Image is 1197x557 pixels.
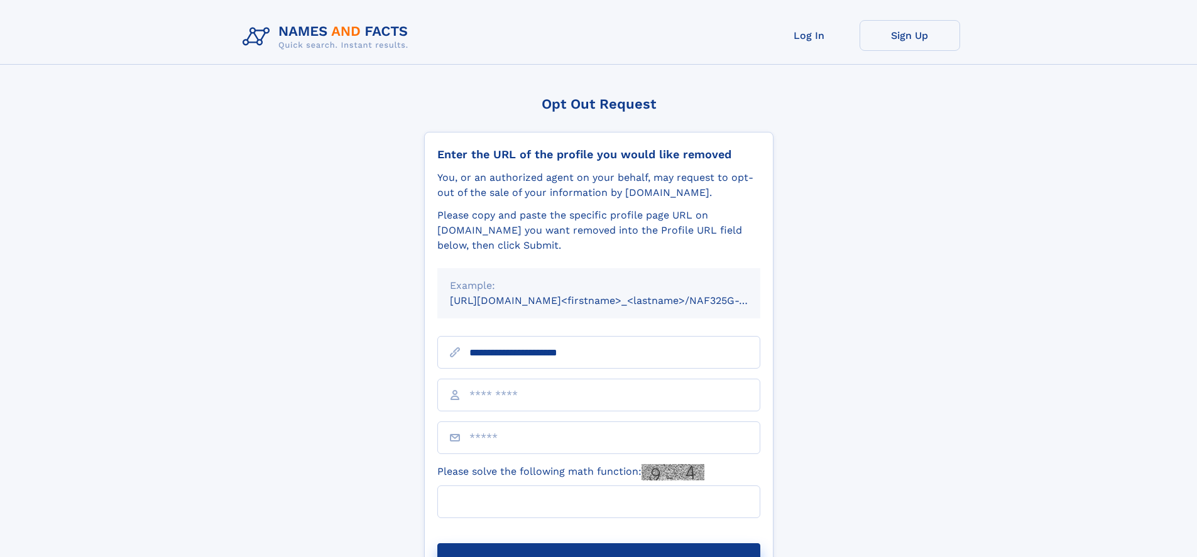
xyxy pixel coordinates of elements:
label: Please solve the following math function: [437,464,704,480]
img: Logo Names and Facts [238,20,418,54]
div: Please copy and paste the specific profile page URL on [DOMAIN_NAME] you want removed into the Pr... [437,208,760,253]
a: Log In [759,20,860,51]
div: Enter the URL of the profile you would like removed [437,148,760,161]
div: You, or an authorized agent on your behalf, may request to opt-out of the sale of your informatio... [437,170,760,200]
small: [URL][DOMAIN_NAME]<firstname>_<lastname>/NAF325G-xxxxxxxx [450,295,784,306]
div: Example: [450,278,748,293]
div: Opt Out Request [424,96,773,112]
a: Sign Up [860,20,960,51]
